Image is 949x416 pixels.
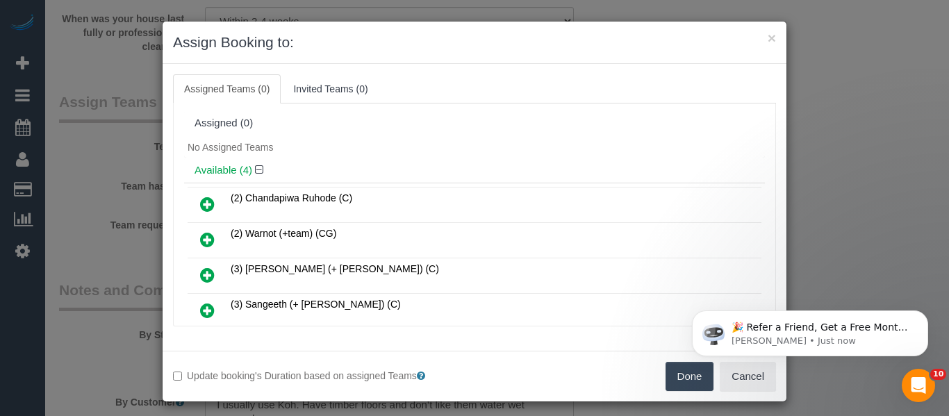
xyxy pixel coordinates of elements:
h4: Available (4) [195,165,754,176]
span: (3) [PERSON_NAME] (+ [PERSON_NAME]) (C) [231,263,439,274]
iframe: Intercom notifications message [671,281,949,378]
label: Update booking's Duration based on assigned Teams [173,369,464,383]
span: (3) Sangeeth (+ [PERSON_NAME]) (C) [231,299,401,310]
h3: Assign Booking to: [173,32,776,53]
a: Assigned Teams (0) [173,74,281,103]
input: Update booking's Duration based on assigned Teams [173,372,182,381]
span: (2) Chandapiwa Ruhode (C) [231,192,352,203]
span: No Assigned Teams [188,142,273,153]
iframe: Intercom live chat [902,369,935,402]
span: (2) Warnot (+team) (CG) [231,228,336,239]
div: Assigned (0) [195,117,754,129]
button: Done [666,362,714,391]
a: Invited Teams (0) [282,74,379,103]
span: 10 [930,369,946,380]
button: × [768,31,776,45]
